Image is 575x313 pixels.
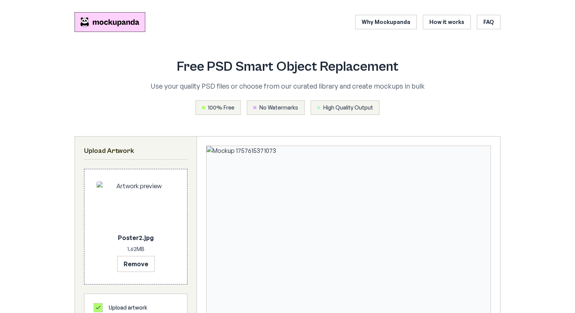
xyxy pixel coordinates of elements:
img: Artwork preview [97,181,175,230]
a: Why Mockupanda [355,15,417,29]
a: FAQ [477,15,500,29]
p: Use your quality PSD files or choose from our curated library and create mockups in bulk [117,81,458,91]
h2: Upload Artwork [84,146,187,156]
a: Mockupanda home [75,12,145,32]
p: 1.62 MB [97,245,175,253]
span: Upload artwork [109,304,147,311]
span: High Quality Output [323,104,373,111]
span: 100% Free [208,104,234,111]
h1: Free PSD Smart Object Replacement [117,59,458,75]
p: Poster2.jpg [97,233,175,242]
button: Remove [117,256,155,272]
img: Mockupanda [75,12,145,32]
span: No Watermarks [259,104,298,111]
a: How it works [423,15,471,29]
